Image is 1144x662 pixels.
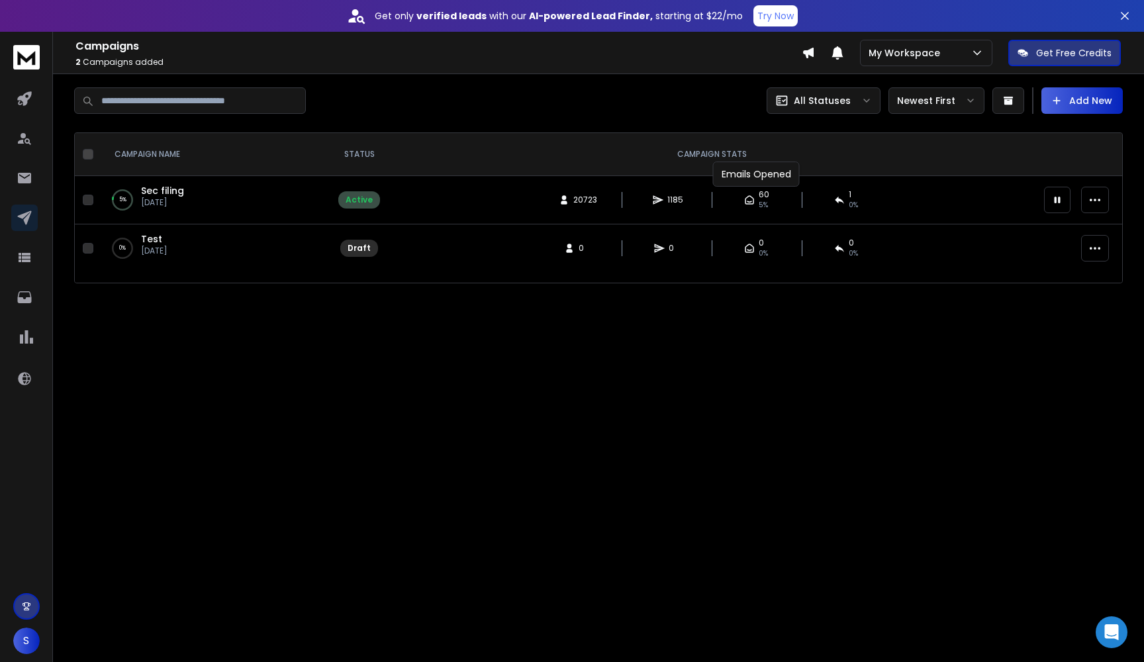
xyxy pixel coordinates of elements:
[573,195,597,205] span: 20723
[330,133,388,176] th: STATUS
[849,238,854,248] span: 0
[99,176,330,224] td: 5%Sec filing[DATE]
[119,193,126,207] p: 5 %
[375,9,743,23] p: Get only with our starting at $22/mo
[99,133,330,176] th: CAMPAIGN NAME
[757,9,794,23] p: Try Now
[1036,46,1112,60] p: Get Free Credits
[888,87,984,114] button: Newest First
[75,38,802,54] h1: Campaigns
[849,200,858,211] span: 0 %
[348,243,371,254] div: Draft
[579,243,592,254] span: 0
[99,224,330,273] td: 0%Test[DATE]
[1008,40,1121,66] button: Get Free Credits
[13,628,40,654] button: S
[141,197,184,208] p: [DATE]
[1096,616,1127,648] div: Open Intercom Messenger
[141,184,184,197] a: Sec filing
[75,57,802,68] p: Campaigns added
[141,246,167,256] p: [DATE]
[119,242,126,255] p: 0 %
[713,162,800,187] div: Emails Opened
[759,238,764,248] span: 0
[759,248,768,259] span: 0%
[669,243,682,254] span: 0
[794,94,851,107] p: All Statuses
[1041,87,1123,114] button: Add New
[529,9,653,23] strong: AI-powered Lead Finder,
[75,56,81,68] span: 2
[13,45,40,70] img: logo
[849,248,858,259] span: 0%
[388,133,1036,176] th: CAMPAIGN STATS
[753,5,798,26] button: Try Now
[849,189,851,200] span: 1
[759,189,769,200] span: 60
[141,232,162,246] a: Test
[667,195,683,205] span: 1185
[416,9,487,23] strong: verified leads
[869,46,945,60] p: My Workspace
[759,200,768,211] span: 5 %
[346,195,373,205] div: Active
